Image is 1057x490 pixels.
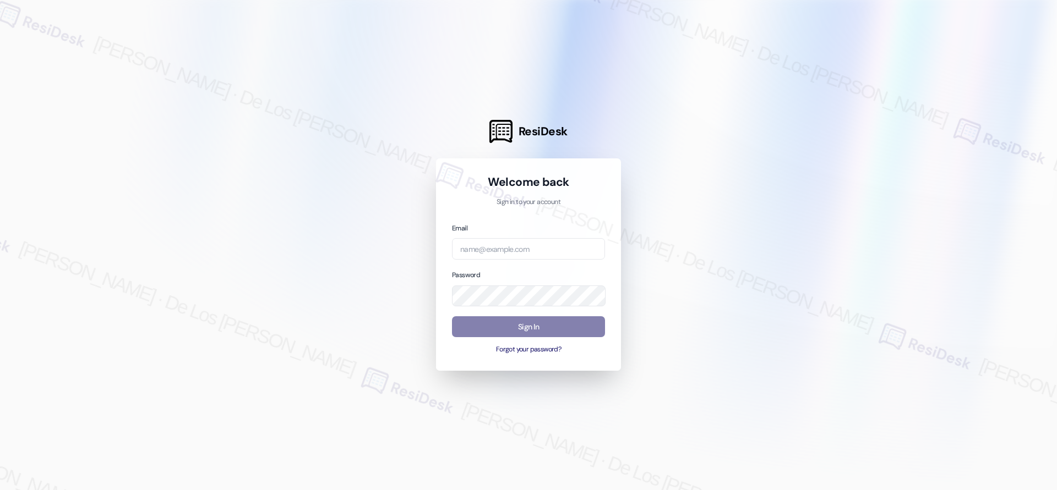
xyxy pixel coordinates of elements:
[519,124,568,139] span: ResiDesk
[452,238,605,260] input: name@example.com
[489,120,513,143] img: ResiDesk Logo
[452,316,605,338] button: Sign In
[452,224,467,233] label: Email
[452,174,605,190] h1: Welcome back
[452,197,605,207] p: Sign in to your account
[452,345,605,355] button: Forgot your password?
[452,271,480,279] label: Password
